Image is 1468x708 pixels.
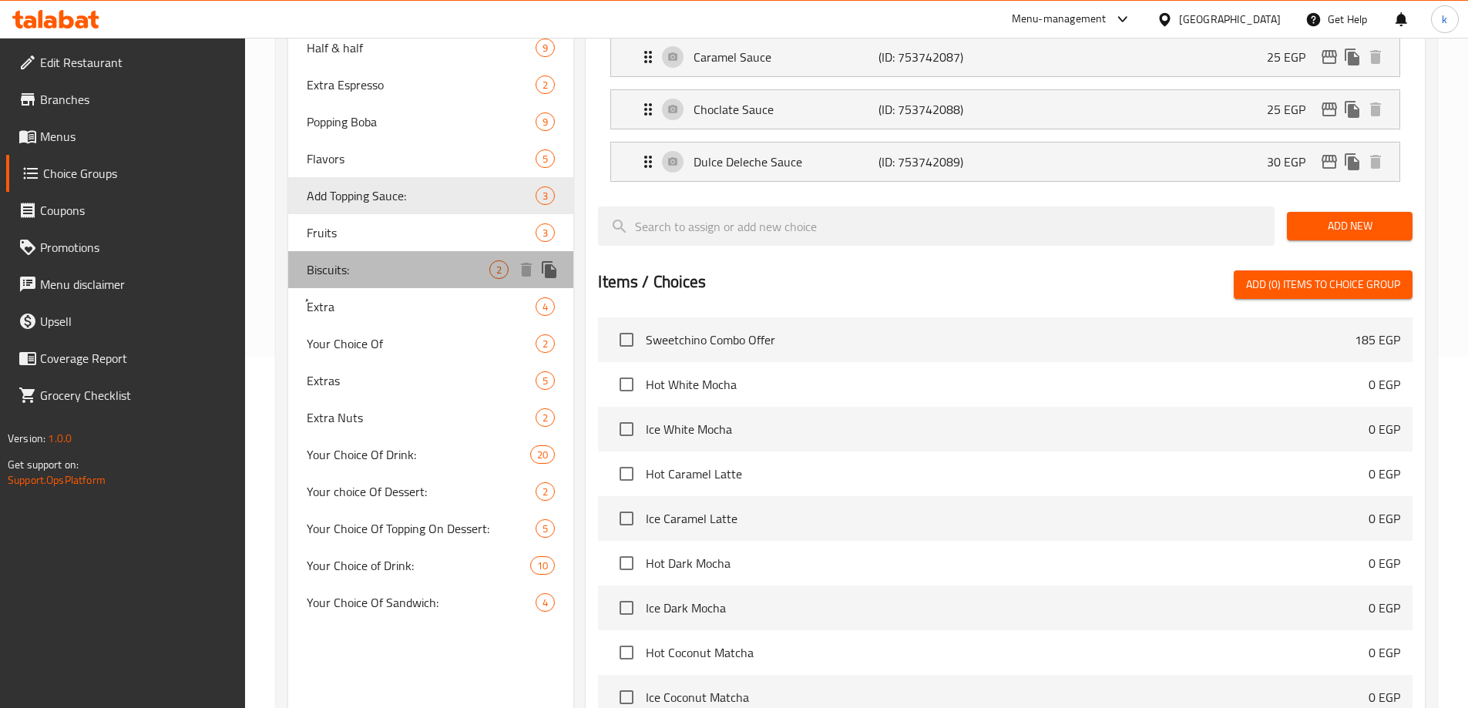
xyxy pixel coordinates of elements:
[536,189,554,203] span: 3
[878,100,1002,119] p: (ID: 753742088)
[6,192,245,229] a: Coupons
[694,48,878,66] p: Caramel Sauce
[288,510,574,547] div: Your Choice Of Topping On Dessert:5
[6,81,245,118] a: Branches
[1267,153,1318,171] p: 30 EGP
[288,214,574,251] div: Fruits3
[6,44,245,81] a: Edit Restaurant
[536,300,554,314] span: 4
[288,140,574,177] div: Flavors5
[307,297,536,316] span: ُExtra
[536,112,555,131] div: Choices
[646,643,1369,662] span: Hot Coconut Matcha
[536,411,554,425] span: 2
[288,103,574,140] div: Popping Boba9
[536,482,555,501] div: Choices
[530,556,555,575] div: Choices
[1364,98,1387,121] button: delete
[598,206,1275,246] input: search
[536,226,554,240] span: 3
[536,408,555,427] div: Choices
[48,428,72,448] span: 1.0.0
[288,251,574,288] div: Biscuits:2deleteduplicate
[536,41,554,55] span: 9
[1369,643,1400,662] p: 0 EGP
[288,177,574,214] div: Add Topping Sauce:3
[536,522,554,536] span: 5
[536,334,555,353] div: Choices
[536,374,554,388] span: 5
[610,547,643,579] span: Select choice
[40,201,233,220] span: Coupons
[288,473,574,510] div: Your choice Of Dessert:2
[40,312,233,331] span: Upsell
[610,592,643,624] span: Select choice
[307,482,536,501] span: Your choice Of Dessert:
[307,519,536,538] span: Your Choice Of Topping On Dessert:
[515,258,538,281] button: delete
[646,465,1369,483] span: Hot Caramel Latte
[6,229,245,266] a: Promotions
[288,29,574,66] div: Half & half9
[646,509,1369,528] span: Ice Caramel Latte
[598,31,1413,83] li: Expand
[536,186,555,205] div: Choices
[1179,11,1281,28] div: [GEOGRAPHIC_DATA]
[288,325,574,362] div: Your Choice Of2
[288,399,574,436] div: Extra Nuts2
[646,554,1369,572] span: Hot Dark Mocha
[536,371,555,390] div: Choices
[694,153,878,171] p: Dulce Deleche Sauce
[536,115,554,129] span: 9
[307,445,531,464] span: Your Choice Of Drink:
[536,596,554,610] span: 4
[288,584,574,621] div: Your Choice Of Sandwich:4
[43,164,233,183] span: Choice Groups
[1369,375,1400,394] p: 0 EGP
[1246,275,1400,294] span: Add (0) items to choice group
[531,448,554,462] span: 20
[307,149,536,168] span: Flavors
[1369,465,1400,483] p: 0 EGP
[610,368,643,401] span: Select choice
[1364,150,1387,173] button: delete
[1369,554,1400,572] p: 0 EGP
[1299,216,1400,236] span: Add New
[40,90,233,109] span: Branches
[288,288,574,325] div: ُExtra4
[1234,270,1413,299] button: Add (0) items to choice group
[1012,10,1107,29] div: Menu-management
[1341,150,1364,173] button: duplicate
[40,275,233,294] span: Menu disclaimer
[307,408,536,427] span: Extra Nuts
[598,270,706,294] h2: Items / Choices
[1355,331,1400,349] p: 185 EGP
[536,223,555,242] div: Choices
[307,186,536,205] span: Add Topping Sauce:
[307,260,490,279] span: Biscuits:
[1341,98,1364,121] button: duplicate
[611,90,1399,129] div: Expand
[8,428,45,448] span: Version:
[530,445,555,464] div: Choices
[598,136,1413,188] li: Expand
[646,375,1369,394] span: Hot White Mocha
[6,155,245,192] a: Choice Groups
[611,143,1399,181] div: Expand
[536,152,554,166] span: 5
[40,349,233,367] span: Coverage Report
[536,593,555,612] div: Choices
[646,688,1369,706] span: Ice Coconut Matcha
[646,599,1369,617] span: Ice Dark Mocha
[538,258,561,281] button: duplicate
[307,371,536,390] span: Extras
[307,556,531,575] span: Your Choice of Drink:
[1364,45,1387,69] button: delete
[6,377,245,414] a: Grocery Checklist
[536,78,554,92] span: 2
[611,38,1399,76] div: Expand
[646,331,1355,349] span: Sweetchino Combo Offer
[878,48,1002,66] p: (ID: 753742087)
[1318,98,1341,121] button: edit
[610,324,643,356] span: Select choice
